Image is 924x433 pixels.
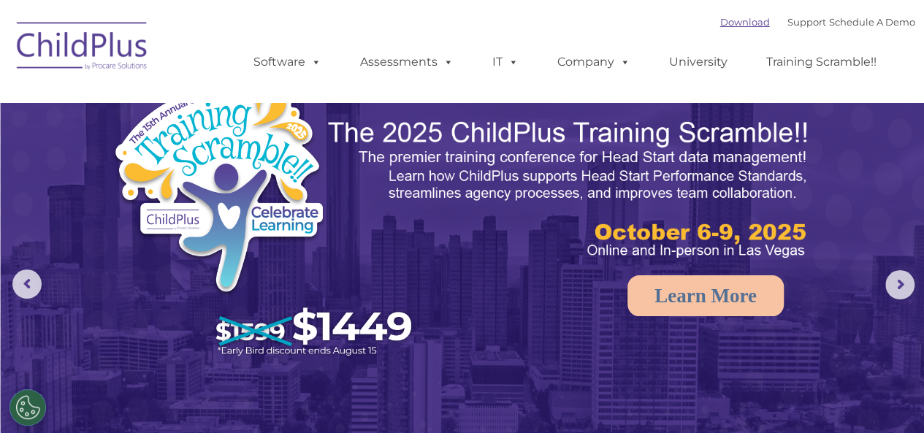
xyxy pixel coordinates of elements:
a: Training Scramble!! [752,47,891,77]
a: IT [478,47,533,77]
a: Software [239,47,336,77]
a: University [654,47,742,77]
img: ChildPlus by Procare Solutions [9,12,156,85]
font: | [720,16,915,28]
button: Cookies Settings [9,389,46,426]
iframe: Chat Widget [851,363,924,433]
a: Learn More [627,275,784,316]
a: Schedule A Demo [829,16,915,28]
span: Phone number [203,156,265,167]
a: Company [543,47,645,77]
a: Assessments [345,47,468,77]
span: Last name [203,96,248,107]
a: Download [720,16,770,28]
a: Support [787,16,826,28]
